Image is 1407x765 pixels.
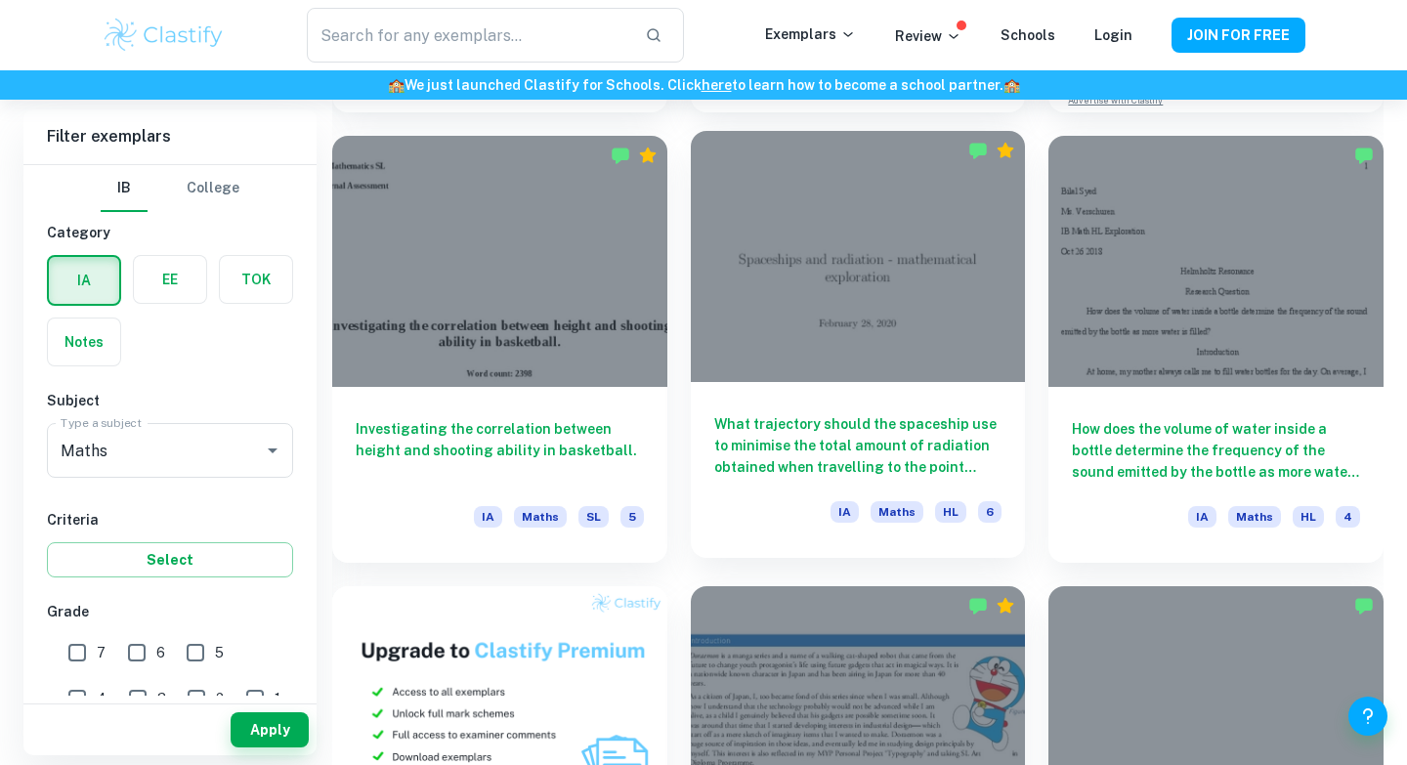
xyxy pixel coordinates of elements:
[978,501,1002,523] span: 6
[702,77,732,93] a: here
[474,506,502,528] span: IA
[871,501,923,523] span: Maths
[578,506,609,528] span: SL
[1094,27,1132,43] a: Login
[831,501,859,523] span: IA
[691,136,1026,563] a: What trajectory should the spaceship use to minimise the total amount of radiation obtained when ...
[935,501,966,523] span: HL
[765,23,856,45] p: Exemplars
[1001,27,1055,43] a: Schools
[23,109,317,164] h6: Filter exemplars
[332,136,667,563] a: Investigating the correlation between height and shooting ability in basketball.IAMathsSL5
[47,509,293,531] h6: Criteria
[638,146,658,165] div: Premium
[1354,596,1374,616] img: Marked
[134,256,206,303] button: EE
[101,165,239,212] div: Filter type choice
[48,319,120,365] button: Notes
[1348,697,1387,736] button: Help and Feedback
[101,165,148,212] button: IB
[47,601,293,622] h6: Grade
[1336,506,1360,528] span: 4
[611,146,630,165] img: Marked
[220,256,292,303] button: TOK
[356,418,644,483] h6: Investigating the correlation between height and shooting ability in basketball.
[97,642,106,663] span: 7
[1293,506,1324,528] span: HL
[895,25,961,47] p: Review
[968,596,988,616] img: Marked
[968,141,988,160] img: Marked
[47,222,293,243] h6: Category
[1072,418,1360,483] h6: How does the volume of water inside a bottle determine the frequency of the sound emitted by the ...
[231,712,309,747] button: Apply
[307,8,629,63] input: Search for any exemplars...
[1188,506,1216,528] span: IA
[47,390,293,411] h6: Subject
[388,77,405,93] span: 🏫
[157,688,166,709] span: 3
[275,688,280,709] span: 1
[47,542,293,577] button: Select
[1003,77,1020,93] span: 🏫
[61,414,142,431] label: Type a subject
[215,642,224,663] span: 5
[259,437,286,464] button: Open
[620,506,644,528] span: 5
[1048,136,1384,563] a: How does the volume of water inside a bottle determine the frequency of the sound emitted by the ...
[216,688,224,709] span: 2
[514,506,567,528] span: Maths
[996,141,1015,160] div: Premium
[97,688,107,709] span: 4
[4,74,1403,96] h6: We just launched Clastify for Schools. Click to learn how to become a school partner.
[1172,18,1305,53] button: JOIN FOR FREE
[102,16,226,55] img: Clastify logo
[714,413,1002,478] h6: What trajectory should the spaceship use to minimise the total amount of radiation obtained when ...
[49,257,119,304] button: IA
[187,165,239,212] button: College
[156,642,165,663] span: 6
[1354,146,1374,165] img: Marked
[996,596,1015,616] div: Premium
[1228,506,1281,528] span: Maths
[1068,94,1163,107] a: Advertise with Clastify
